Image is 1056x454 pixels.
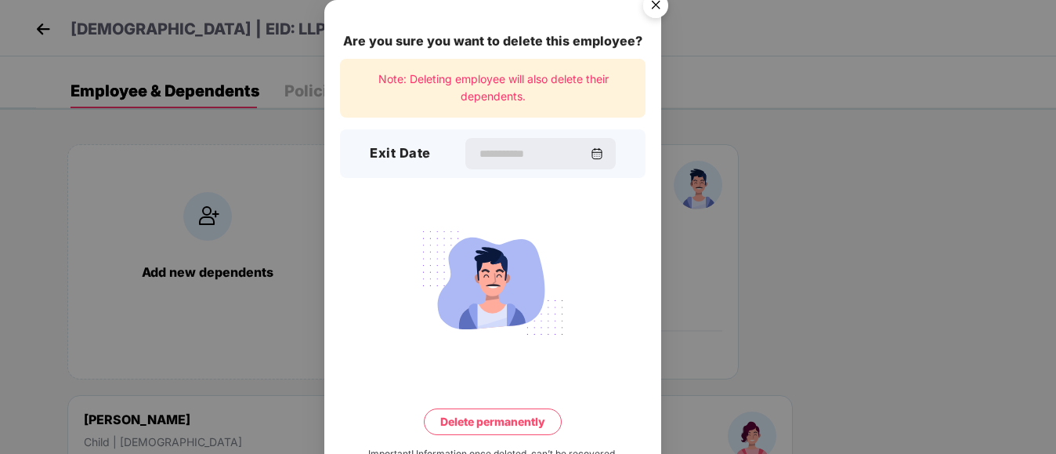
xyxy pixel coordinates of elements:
div: Note: Deleting employee will also delete their dependents. [340,59,646,118]
h3: Exit Date [370,143,431,164]
img: svg+xml;base64,PHN2ZyB4bWxucz0iaHR0cDovL3d3dy53My5vcmcvMjAwMC9zdmciIHdpZHRoPSIyMjQiIGhlaWdodD0iMT... [405,222,580,344]
div: Are you sure you want to delete this employee? [340,31,646,51]
img: svg+xml;base64,PHN2ZyBpZD0iQ2FsZW5kYXItMzJ4MzIiIHhtbG5zPSJodHRwOi8vd3d3LnczLm9yZy8yMDAwL3N2ZyIgd2... [591,147,603,160]
button: Delete permanently [424,409,562,435]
